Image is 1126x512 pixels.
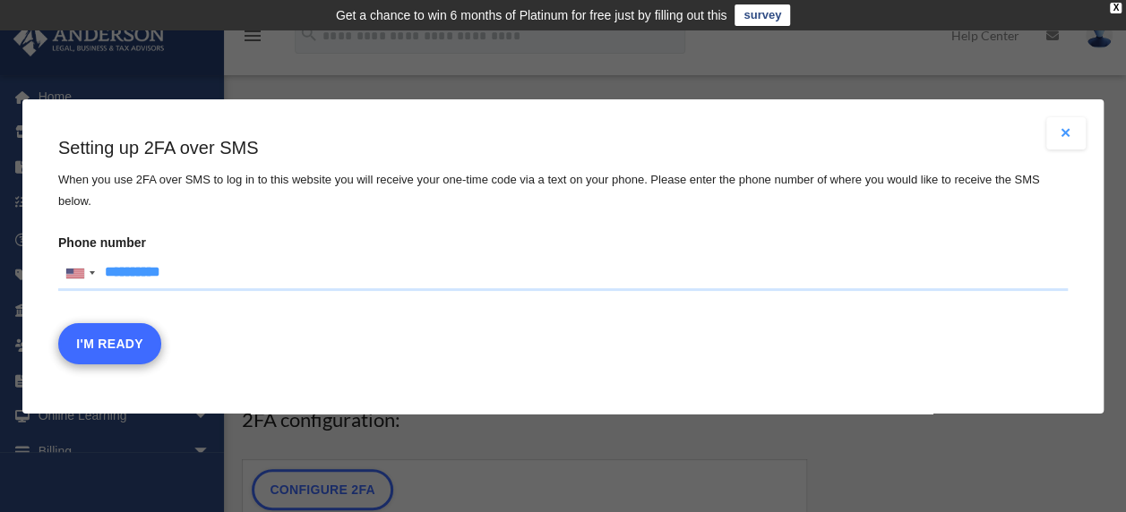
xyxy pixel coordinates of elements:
div: Get a chance to win 6 months of Platinum for free just by filling out this [336,4,727,26]
button: Close modal [1046,117,1086,149]
button: I'm Ready [58,322,161,363]
label: Phone number [58,230,1068,291]
h3: Setting up 2FA over SMS [58,135,1068,160]
input: Phone numberList of countries [58,255,1068,291]
a: survey [735,4,790,26]
p: When you use 2FA over SMS to log in to this website you will receive your one-time code via a tex... [58,169,1068,212]
div: United States: +1 [59,256,100,290]
div: close [1110,3,1122,13]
